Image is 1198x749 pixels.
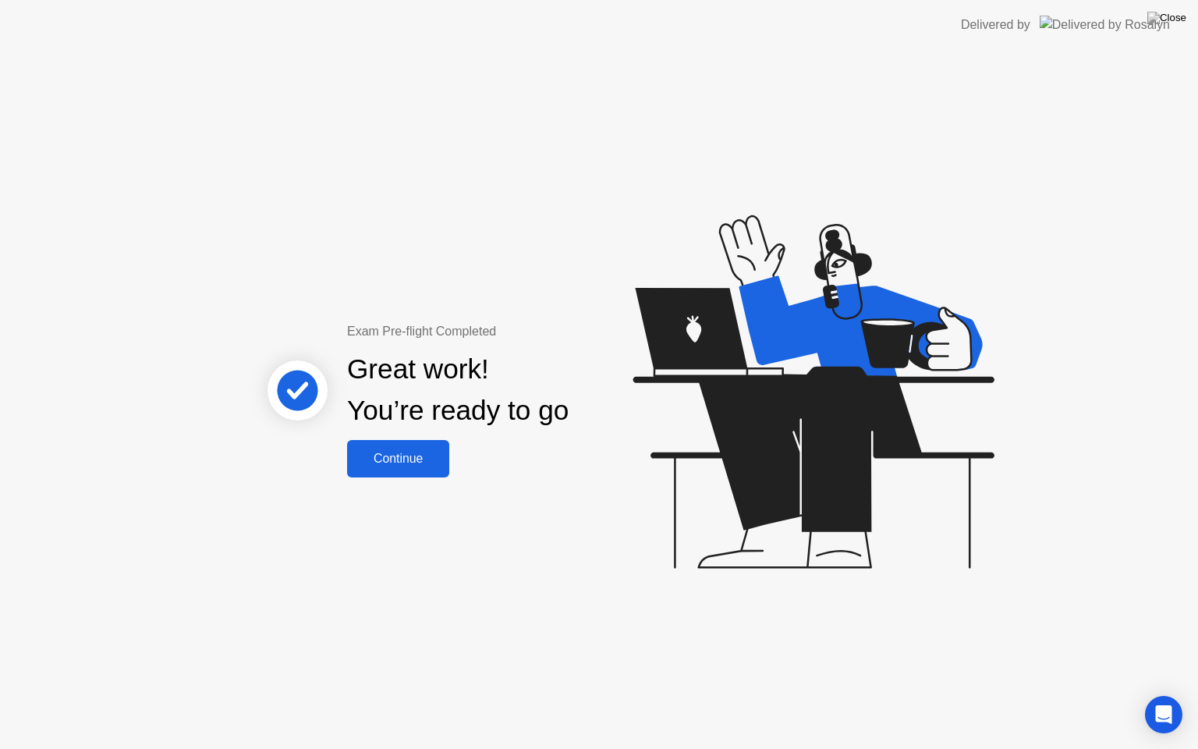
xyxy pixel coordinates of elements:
[961,16,1030,34] div: Delivered by
[347,349,569,431] div: Great work! You’re ready to go
[1145,696,1182,733] div: Open Intercom Messenger
[1147,12,1186,24] img: Close
[1040,16,1170,34] img: Delivered by Rosalyn
[347,322,669,341] div: Exam Pre-flight Completed
[347,440,449,477] button: Continue
[352,452,445,466] div: Continue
